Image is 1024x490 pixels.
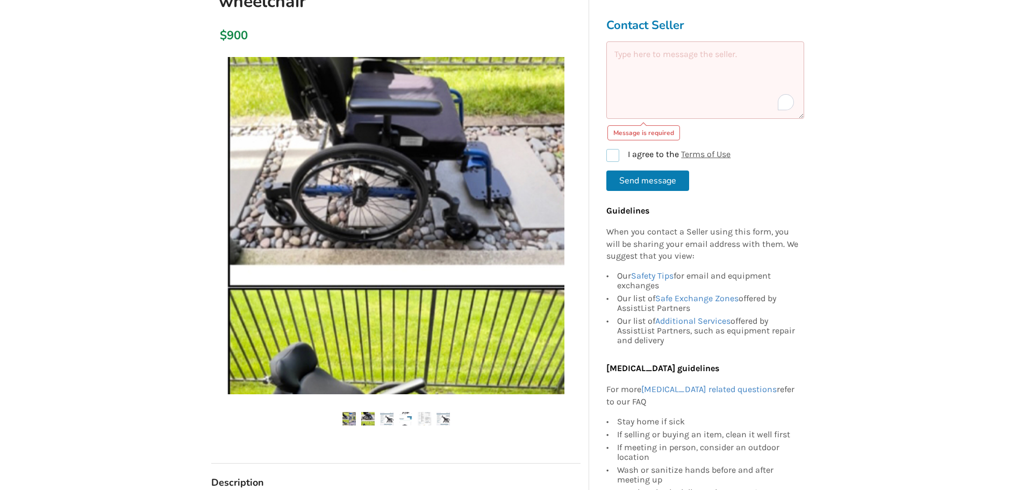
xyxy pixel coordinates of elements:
img: physipro neox tilt-in-wheelchair-wheelchair-mobility-maple ridge-assistlist-listing [436,412,450,425]
textarea: To enrich screen reader interactions, please activate Accessibility in Grammarly extension settings [606,41,804,119]
label: I agree to the [606,149,731,162]
div: If meeting in person, consider an outdoor location [617,441,799,464]
h3: Description [211,477,581,489]
a: Safety Tips [631,271,674,281]
b: Guidelines [606,205,649,216]
div: Our list of offered by AssistList Partners, such as equipment repair and delivery [617,315,799,346]
div: If selling or buying an item, clean it well first [617,428,799,441]
a: Additional Services [655,316,731,326]
a: [MEDICAL_DATA] related questions [641,384,777,394]
img: physipro neox tilt-in-wheelchair-wheelchair-mobility-maple ridge-assistlist-listing [418,412,431,425]
a: Terms of Use [681,149,731,159]
img: physipro neox tilt-in-wheelchair-wheelchair-mobility-maple ridge-assistlist-listing [342,412,356,425]
img: physipro neox tilt-in-wheelchair-wheelchair-mobility-maple ridge-assistlist-listing [361,412,375,425]
div: Our for email and equipment exchanges [617,272,799,293]
b: [MEDICAL_DATA] guidelines [606,364,719,374]
h3: Contact Seller [606,18,804,33]
img: physipro neox tilt-in-wheelchair-wheelchair-mobility-maple ridge-assistlist-listing [380,412,393,425]
a: Safe Exchange Zones [655,294,739,304]
div: Our list of offered by AssistList Partners [617,293,799,315]
img: physipro neox tilt-in-wheelchair-wheelchair-mobility-maple ridge-assistlist-listing [399,412,412,425]
div: $900 [220,28,226,43]
p: For more refer to our FAQ [606,384,799,408]
div: Message is required [607,125,680,140]
button: Send message [606,171,689,191]
div: Wash or sanitize hands before and after meeting up [617,464,799,486]
p: When you contact a Seller using this form, you will be sharing your email address with them. We s... [606,226,799,263]
div: Stay home if sick [617,417,799,428]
